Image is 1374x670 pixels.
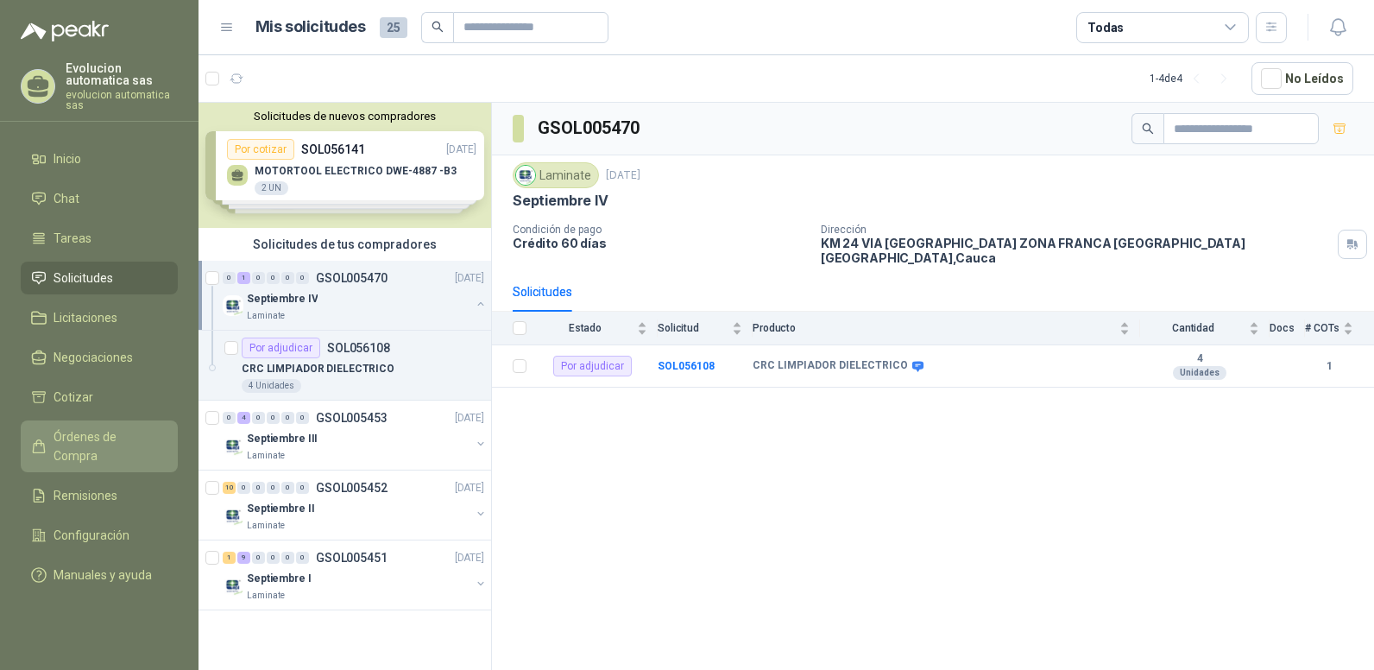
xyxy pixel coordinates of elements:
h1: Mis solicitudes [255,15,366,40]
p: [DATE] [606,167,640,184]
img: Company Logo [516,166,535,185]
div: 0 [252,552,265,564]
p: [DATE] [455,480,484,496]
span: Chat [54,189,79,208]
p: Dirección [821,224,1331,236]
p: Septiembre III [247,431,318,447]
span: search [1142,123,1154,135]
div: 0 [237,482,250,494]
div: Por adjudicar [553,356,632,376]
a: Chat [21,182,178,215]
p: GSOL005452 [316,482,388,494]
img: Company Logo [223,575,243,596]
p: CRC LIMPIADOR DIELECTRICO [242,361,394,377]
th: Solicitud [658,312,753,345]
div: 10 [223,482,236,494]
div: Todas [1087,18,1124,37]
img: Company Logo [223,435,243,456]
div: 0 [267,482,280,494]
div: 0 [267,412,280,424]
div: 9 [237,552,250,564]
div: Solicitudes de nuevos compradoresPor cotizarSOL056141[DATE] MOTORTOOL ELECTRICO DWE-4887 -B32 UNP... [199,103,491,228]
div: 0 [296,272,309,284]
div: Solicitudes [513,282,572,301]
img: Company Logo [223,295,243,316]
span: Configuración [54,526,129,545]
th: Estado [537,312,658,345]
div: 0 [252,412,265,424]
div: Unidades [1173,366,1226,380]
div: 0 [281,272,294,284]
div: 0 [296,412,309,424]
div: 0 [281,552,294,564]
div: 0 [223,272,236,284]
p: Laminate [247,309,285,323]
span: Solicitud [658,322,728,334]
p: Septiembre I [247,571,312,587]
span: Negociaciones [54,348,133,367]
p: Condición de pago [513,224,807,236]
span: Estado [537,322,633,334]
p: evolucion automatica sas [66,90,178,111]
div: 1 [223,552,236,564]
span: Tareas [54,229,91,248]
span: Cotizar [54,388,93,407]
div: 0 [267,552,280,564]
div: 0 [296,482,309,494]
a: Licitaciones [21,301,178,334]
th: Docs [1270,312,1305,345]
div: 0 [281,482,294,494]
p: [DATE] [455,270,484,287]
th: Producto [753,312,1140,345]
span: Órdenes de Compra [54,427,161,465]
p: KM 24 VIA [GEOGRAPHIC_DATA] ZONA FRANCA [GEOGRAPHIC_DATA] [GEOGRAPHIC_DATA] , Cauca [821,236,1331,265]
p: GSOL005453 [316,412,388,424]
span: Remisiones [54,486,117,505]
div: 0 [267,272,280,284]
div: Laminate [513,162,599,188]
div: 1 [237,272,250,284]
span: search [432,21,444,33]
a: Configuración [21,519,178,552]
div: 0 [223,412,236,424]
a: 1 9 0 0 0 0 GSOL005451[DATE] Company LogoSeptiembre ILaminate [223,547,488,603]
a: 0 4 0 0 0 0 GSOL005453[DATE] Company LogoSeptiembre IIILaminate [223,408,488,463]
div: 0 [252,272,265,284]
div: 0 [296,552,309,564]
a: 10 0 0 0 0 0 GSOL005452[DATE] Company LogoSeptiembre IILaminate [223,477,488,533]
b: CRC LIMPIADOR DIELECTRICO [753,359,908,373]
p: [DATE] [455,410,484,427]
img: Company Logo [223,505,243,526]
p: Crédito 60 días [513,236,807,250]
b: 4 [1140,352,1259,366]
a: Negociaciones [21,341,178,374]
a: 0 1 0 0 0 0 GSOL005470[DATE] Company LogoSeptiembre IVLaminate [223,268,488,323]
a: Por adjudicarSOL056108CRC LIMPIADOR DIELECTRICO4 Unidades [199,331,491,401]
span: # COTs [1305,322,1339,334]
button: No Leídos [1251,62,1353,95]
p: Evolucion automatica sas [66,62,178,86]
a: Cotizar [21,381,178,414]
div: 4 [237,412,250,424]
a: Órdenes de Compra [21,420,178,472]
button: Solicitudes de nuevos compradores [205,110,484,123]
a: Tareas [21,222,178,255]
div: 0 [281,412,294,424]
span: Cantidad [1140,322,1245,334]
span: Inicio [54,149,81,168]
div: 0 [252,482,265,494]
a: Remisiones [21,479,178,512]
p: SOL056108 [327,342,390,354]
h3: GSOL005470 [538,115,642,142]
th: # COTs [1305,312,1374,345]
a: SOL056108 [658,360,715,372]
img: Logo peakr [21,21,109,41]
th: Cantidad [1140,312,1270,345]
div: Por adjudicar [242,338,320,358]
div: Solicitudes de tus compradores [199,228,491,261]
span: Manuales y ayuda [54,566,152,585]
p: Septiembre IV [513,192,608,210]
div: 4 Unidades [242,379,301,393]
a: Inicio [21,142,178,175]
